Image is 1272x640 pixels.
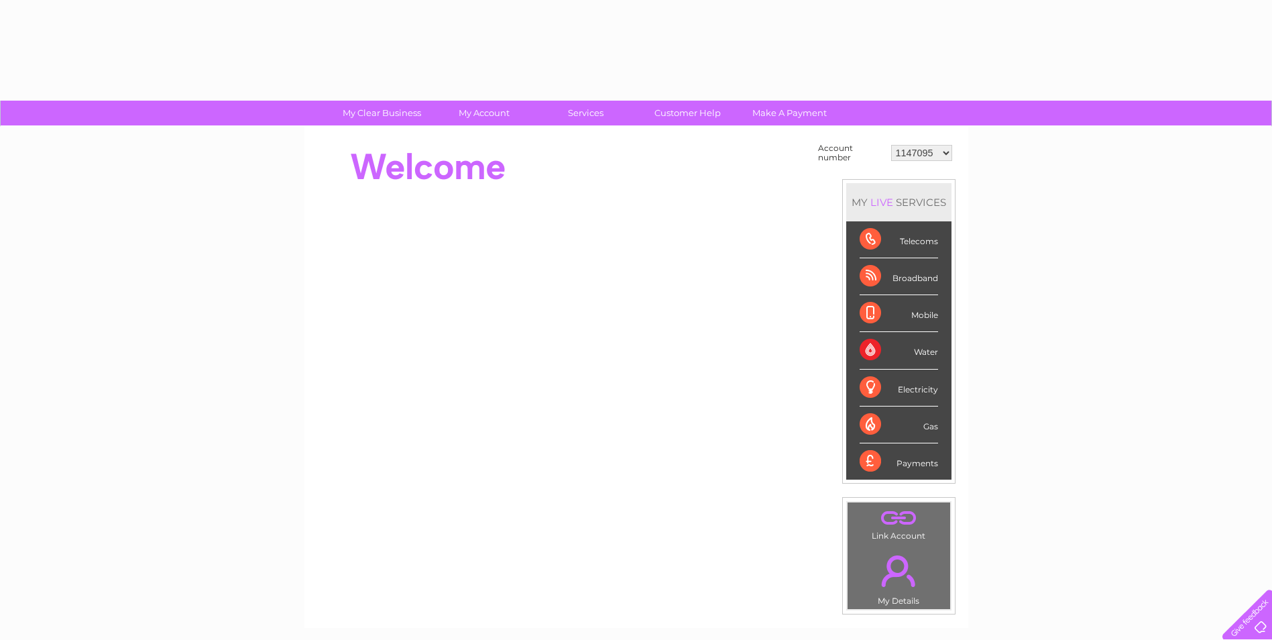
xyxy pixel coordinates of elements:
a: . [851,547,947,594]
div: Electricity [860,370,938,407]
a: Customer Help [632,101,743,125]
div: LIVE [868,196,896,209]
td: Link Account [847,502,951,544]
a: Services [530,101,641,125]
div: Mobile [860,295,938,332]
a: My Account [428,101,539,125]
a: . [851,506,947,529]
td: My Details [847,544,951,610]
div: Broadband [860,258,938,295]
div: Water [860,332,938,369]
div: MY SERVICES [846,183,951,221]
div: Payments [860,443,938,480]
td: Account number [815,140,888,166]
a: Make A Payment [734,101,845,125]
div: Gas [860,407,938,443]
a: My Clear Business [327,101,437,125]
div: Telecoms [860,221,938,258]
